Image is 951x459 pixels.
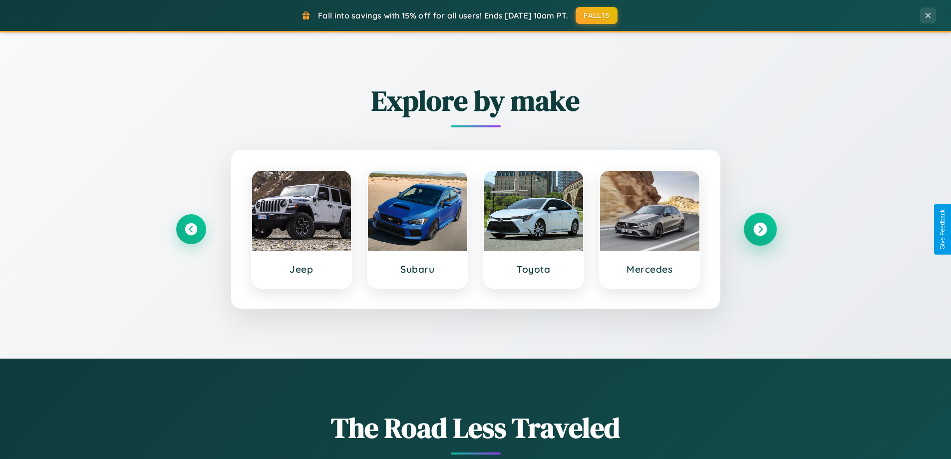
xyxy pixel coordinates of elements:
[262,263,341,275] h3: Jeep
[610,263,689,275] h3: Mercedes
[494,263,574,275] h3: Toyota
[576,7,618,24] button: FALL15
[318,10,568,20] span: Fall into savings with 15% off for all users! Ends [DATE] 10am PT.
[176,81,775,120] h2: Explore by make
[939,209,946,250] div: Give Feedback
[378,263,457,275] h3: Subaru
[176,409,775,447] h1: The Road Less Traveled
